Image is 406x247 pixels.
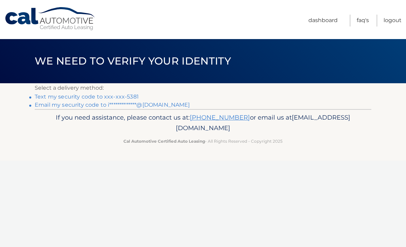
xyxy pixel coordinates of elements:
span: We need to verify your identity [35,55,231,67]
a: Dashboard [308,15,338,27]
a: Cal Automotive [4,7,96,31]
p: Select a delivery method: [35,83,371,93]
a: Logout [384,15,402,27]
p: - All Rights Reserved - Copyright 2025 [39,138,367,145]
a: [PHONE_NUMBER] [190,113,250,121]
a: FAQ's [357,15,369,27]
p: If you need assistance, please contact us at: or email us at [39,112,367,134]
strong: Cal Automotive Certified Auto Leasing [123,139,205,144]
a: Text my security code to xxx-xxx-5381 [35,93,139,100]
